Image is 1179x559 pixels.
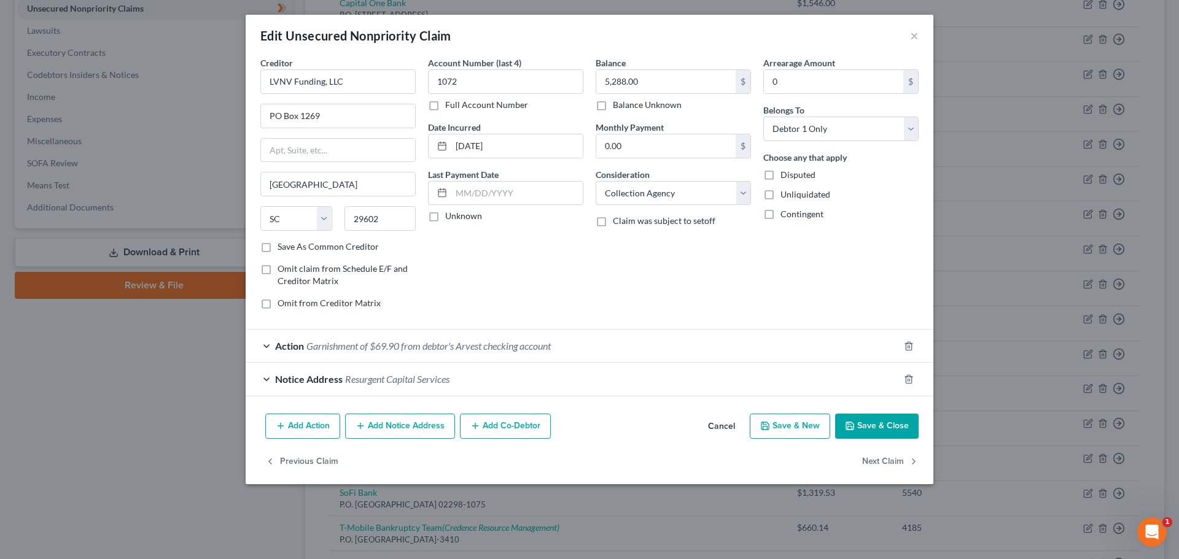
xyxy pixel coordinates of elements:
[445,99,528,111] label: Full Account Number
[428,168,499,181] label: Last Payment Date
[261,172,415,196] input: Enter city...
[596,70,736,93] input: 0.00
[736,134,750,158] div: $
[780,169,815,180] span: Disputed
[698,415,745,439] button: Cancel
[306,340,551,352] span: Garnishment of $69.90 from debtor's Arvest checking account
[261,104,415,128] input: Enter address...
[345,373,449,385] span: Resurgent Capital Services
[275,373,343,385] span: Notice Address
[780,189,830,199] span: Unliquidated
[260,27,451,44] div: Edit Unsecured Nonpriority Claim
[445,210,482,222] label: Unknown
[763,105,804,115] span: Belongs To
[261,139,415,162] input: Apt, Suite, etc...
[260,69,416,94] input: Search creditor by name...
[278,263,408,286] span: Omit claim from Schedule E/F and Creditor Matrix
[265,449,338,474] button: Previous Claim
[428,121,481,134] label: Date Incurred
[613,99,682,111] label: Balance Unknown
[460,414,551,439] button: Add Co-Debtor
[596,121,664,134] label: Monthly Payment
[265,414,340,439] button: Add Action
[596,168,650,181] label: Consideration
[451,134,583,158] input: MM/DD/YYYY
[260,58,293,68] span: Creditor
[903,70,918,93] div: $
[345,414,455,439] button: Add Notice Address
[613,215,715,226] span: Claim was subject to setoff
[428,69,583,94] input: XXXX
[344,206,416,231] input: Enter zip...
[278,241,379,253] label: Save As Common Creditor
[763,56,835,69] label: Arrearage Amount
[910,28,919,43] button: ×
[750,414,830,439] button: Save & New
[278,298,381,308] span: Omit from Creditor Matrix
[428,56,521,69] label: Account Number (last 4)
[596,134,736,158] input: 0.00
[451,182,583,205] input: MM/DD/YYYY
[780,209,823,219] span: Contingent
[1162,517,1172,527] span: 1
[596,56,626,69] label: Balance
[862,449,919,474] button: Next Claim
[763,151,847,164] label: Choose any that apply
[275,340,304,352] span: Action
[1137,517,1167,547] iframe: Intercom live chat
[736,70,750,93] div: $
[764,70,903,93] input: 0.00
[835,414,919,439] button: Save & Close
